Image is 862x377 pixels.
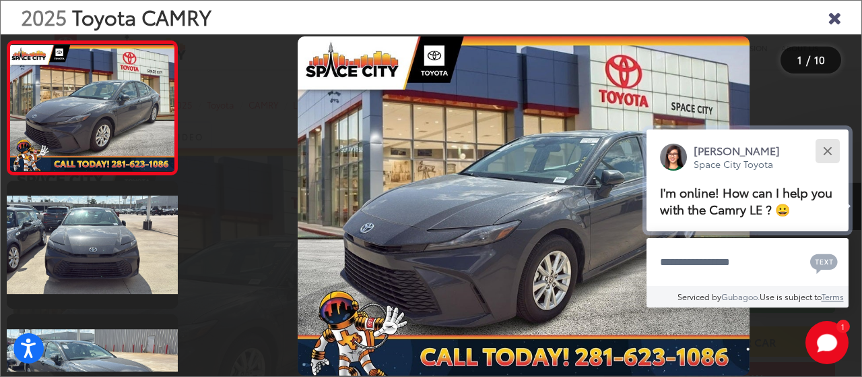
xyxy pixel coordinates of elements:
svg: Start Chat [805,321,849,364]
span: / [805,55,811,65]
div: Close[PERSON_NAME]Space City ToyotaI'm online! How can I help you with the Camry LE ? 😀Type your ... [646,129,849,308]
span: Use is subject to [760,291,822,302]
button: Close [813,136,842,165]
span: 1 [797,52,802,67]
a: Terms [822,291,844,302]
svg: Text [810,252,838,274]
span: Serviced by [677,291,721,302]
img: 2025 Toyota CAMRY LE [5,196,179,294]
img: 2025 Toyota CAMRY LE [9,45,176,171]
span: 10 [814,52,825,67]
span: I'm online! How can I help you with the Camry LE ? 😀 [660,183,832,218]
button: Chat with SMS [806,247,842,277]
a: Gubagoo. [721,291,760,302]
span: 2025 [21,2,67,31]
button: Toggle Chat Window [805,321,849,364]
textarea: Type your message [646,238,849,287]
span: Toyota CAMRY [72,2,211,31]
p: [PERSON_NAME] [694,143,780,158]
img: 2025 Toyota CAMRY LE [298,36,750,376]
p: Space City Toyota [694,158,780,171]
span: 1 [841,323,844,329]
i: Close gallery [828,8,841,26]
div: 2025 Toyota CAMRY LE 0 [187,36,861,376]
